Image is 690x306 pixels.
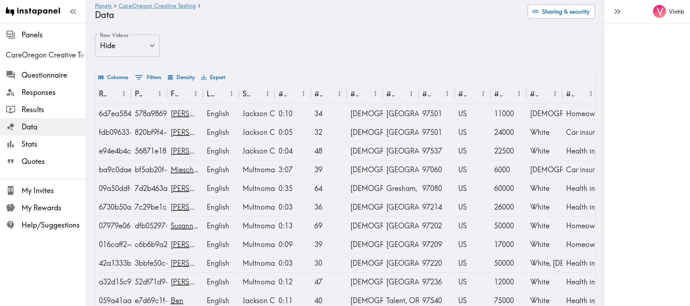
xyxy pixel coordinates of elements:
div: 3:07 [279,160,307,179]
div: Response ID [99,89,107,98]
div: #4 Country [458,89,466,98]
div: Panelist ID [135,89,143,98]
div: dfb05297-66fa-499a-bf49-b28560919bad [135,216,164,235]
button: Export [199,71,227,83]
div: 26000 [494,198,523,216]
span: Stats [22,139,86,149]
button: Menu [262,88,273,99]
div: 56871e18-f4c2-49a9-9e00-fe3761bf6814 [135,142,164,160]
div: Wood Village, OR 97060, USA [386,160,415,179]
span: Responses [22,87,86,97]
div: 47 [314,273,343,291]
a: Joseph [171,128,229,137]
div: Portland, OR 97220, USA [386,254,415,272]
button: Sort [539,88,550,99]
div: 6730b50a-9e63-4980-87bd-8d7a71e37022 [99,198,128,216]
button: Menu [549,88,561,99]
div: US [458,254,487,272]
span: Quotes [22,156,86,166]
div: US [458,160,487,179]
div: 97209 [422,235,451,254]
div: Car insurance, Homeowner's insurance, Health insurance [566,160,595,179]
span: V [657,5,663,18]
div: Homeowner's insurance, Car insurance, Health insurance [566,104,595,123]
div: Health insurance, Car insurance [566,142,595,160]
a: Panels [95,3,112,10]
h4: Data [95,10,522,20]
div: White [530,179,559,197]
div: Portland, OR 97236, USA [386,273,415,291]
button: Menu [478,88,489,99]
div: English [207,198,235,216]
div: 6d7ea584-2da8-40d9-8f49-4640cb9bf75c [99,104,128,123]
div: 0:10 [279,104,307,123]
div: English [207,160,235,179]
div: 97060 [422,160,451,179]
div: #4 COUNTRY & POSTCODE/ZIP (Location) [386,89,394,98]
label: Raw Videos [100,31,129,39]
div: 50000 [494,254,523,272]
div: 50000 [494,216,523,235]
div: #1 There is a new instapanel! [279,89,286,98]
div: 22500 [494,142,523,160]
button: Show filters [133,71,163,84]
a: Katie [171,240,229,249]
div: 60000 [494,179,523,197]
div: White [530,216,559,235]
div: English [207,235,235,254]
div: 0:09 [279,235,307,254]
div: 0:03 [279,198,307,216]
div: Rogue River, OR 97537, USA [386,142,415,160]
div: #2 What is your age? [314,89,322,98]
div: e94e4b4c-d520-437d-9bd4-cc44c946fbb0 [99,142,128,160]
button: Sort [287,88,298,99]
div: Female [350,235,379,254]
div: Portland, OR 97214, USA [386,198,415,216]
div: Medford, OR 97501, USA [386,104,415,123]
div: 0:05 [279,123,307,141]
div: US [458,123,487,141]
button: Menu [118,88,129,99]
button: Menu [585,88,597,99]
div: Jackson County Members - Fall into one of the following segments - Are a D-SNP and/or CareOregon ... [243,104,271,123]
a: Michelle [171,109,229,118]
button: Menu [442,88,453,99]
div: 97202 [422,216,451,235]
div: 7c29be1c-c3cd-4d13-8f9a-699abed590dc [135,198,164,216]
div: White, Hispanic or Latino/a/x/e [530,254,559,272]
button: Menu [154,88,165,99]
div: 0:04 [279,142,307,160]
div: 97537 [422,142,451,160]
div: Portland, OR 97202, USA [386,216,415,235]
div: US [458,142,487,160]
div: Gresham, OR 97080, USA [386,179,415,197]
div: Hide [95,35,160,57]
div: Multnomah, Portland Metro Members - Fall into one of the following segments - Are a D-SNP and/or ... [243,273,271,291]
a: Ben [171,296,183,305]
a: Laurain [171,259,229,268]
button: Menu [334,88,345,99]
div: Medford, OR 97501, USA [386,123,415,141]
div: 39 [314,160,343,179]
div: Health insurance, Car insurance [566,273,595,291]
div: 12000 [494,273,523,291]
button: Sort [575,88,586,99]
div: 820bf9f4-f818-40ad-b8c0-ed444c98cf63 [135,123,164,141]
button: Density [166,71,197,83]
div: Homeowner's insurance, Car insurance, Health insurance [566,216,595,235]
div: 42a1333b-255d-4ac9-bc6b-fd74c4392f50 [99,254,128,272]
a: Susannah [171,221,202,230]
button: Menu [190,88,201,99]
div: c6b6b9a2-8057-44ce-acc7-7fe6a5c43b34 [135,235,164,254]
div: 97220 [422,254,451,272]
button: Sort [179,88,190,99]
div: Jackson County Members - Fall into one of the following segments - Are a D-SNP and/or CareOregon ... [243,142,271,160]
span: CareOregon Creative Testing [6,50,86,60]
div: White [530,273,559,291]
div: US [458,216,487,235]
div: English [207,179,235,197]
button: Menu [226,88,237,99]
div: #3 What is your gender? [350,89,358,98]
div: English [207,104,235,123]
